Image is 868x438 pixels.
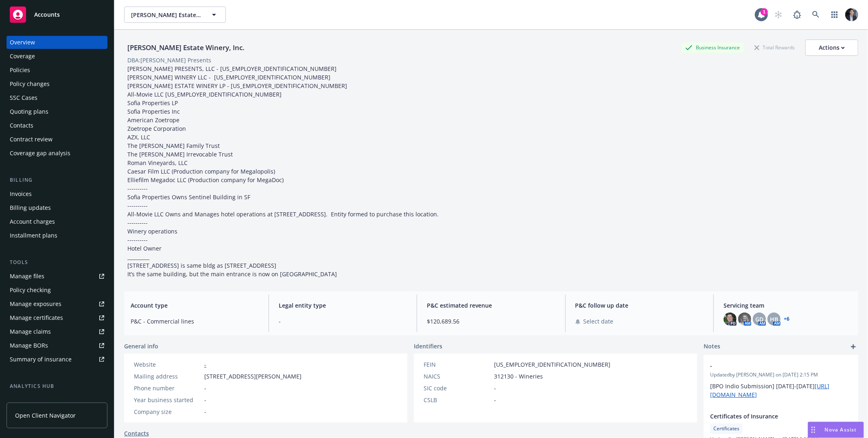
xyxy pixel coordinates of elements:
div: NAICS [424,372,491,381]
span: - [204,384,206,392]
div: Website [134,360,201,369]
div: Summary of insurance [10,353,72,366]
div: Policy checking [10,284,51,297]
a: Search [808,7,824,23]
a: Account charges [7,215,107,228]
div: SSC Cases [10,91,37,104]
a: Coverage gap analysis [7,147,107,160]
a: SSC Cases [7,91,107,104]
span: - [710,361,831,370]
span: GD [755,315,763,324]
span: Identifiers [414,342,442,350]
span: 312130 - Wineries [494,372,543,381]
div: Account charges [10,215,55,228]
span: Updated by [PERSON_NAME] on [DATE] 2:15 PM [710,371,852,379]
span: Certificates of Insurance [710,412,831,420]
div: Quoting plans [10,105,48,118]
div: Contacts [10,119,33,132]
div: Installment plans [10,229,57,242]
a: Billing updates [7,201,107,214]
a: Policy changes [7,77,107,90]
div: 1 [761,8,768,15]
div: Company size [134,407,201,416]
img: photo [845,8,858,21]
div: Manage exposures [10,297,61,310]
a: Manage exposures [7,297,107,310]
a: Manage certificates [7,311,107,324]
div: Coverage [10,50,35,63]
span: HB [770,315,778,324]
a: Accounts [7,3,107,26]
span: - [494,384,496,392]
span: P&C estimated revenue [427,301,555,310]
a: Policies [7,64,107,77]
span: Legal entity type [279,301,407,310]
a: Contract review [7,133,107,146]
a: - [204,361,206,368]
span: Account type [131,301,259,310]
div: Overview [10,36,35,49]
a: Contacts [7,119,107,132]
span: P&C follow up date [575,301,704,310]
button: Actions [805,40,858,56]
a: Switch app [826,7,843,23]
div: Policy changes [10,77,50,90]
a: add [848,342,858,352]
div: Phone number [134,384,201,392]
span: Notes [704,342,720,352]
a: Quoting plans [7,105,107,118]
div: -Updatedby [PERSON_NAME] on [DATE] 2:15 PM[BPO Indio Submission] [DATE]-[DATE][URL][DOMAIN_NAME] [704,355,858,405]
a: Start snowing [770,7,787,23]
span: - [494,396,496,404]
span: [STREET_ADDRESS][PERSON_NAME] [204,372,302,381]
span: - [204,396,206,404]
div: Drag to move [808,422,818,438]
div: Manage BORs [10,339,48,352]
a: Overview [7,36,107,49]
a: Contacts [124,429,149,438]
span: Accounts [34,11,60,18]
a: Manage BORs [7,339,107,352]
div: Tools [7,258,107,266]
a: Coverage [7,50,107,63]
a: Installment plans [7,229,107,242]
span: Servicing team [724,301,852,310]
div: CSLB [424,396,491,404]
span: Open Client Navigator [15,411,76,420]
div: Billing updates [10,201,51,214]
span: P&C - Commercial lines [131,317,259,326]
span: - [204,407,206,416]
div: FEIN [424,360,491,369]
div: Mailing address [134,372,201,381]
p: [BPO Indio Submission] [DATE]-[DATE] [710,382,852,399]
div: Invoices [10,187,32,200]
div: Analytics hub [7,382,107,390]
span: [PERSON_NAME] PRESENTS, LLC - [US_EMPLOYER_IDENTIFICATION_NUMBER] [PERSON_NAME] WINERY LLC - [US_... [127,65,439,278]
div: Coverage gap analysis [10,147,70,160]
span: Select date [584,317,614,326]
a: Manage claims [7,325,107,338]
span: Certificates [713,425,739,432]
div: Billing [7,176,107,184]
a: Loss summary generator [7,394,107,407]
img: photo [724,313,737,326]
span: $120,689.56 [427,317,555,326]
div: Manage certificates [10,311,63,324]
div: [PERSON_NAME] Estate Winery, Inc. [124,42,248,53]
a: Report a Bug [789,7,805,23]
a: +6 [784,317,789,321]
div: SIC code [424,384,491,392]
div: Business Insurance [681,42,744,53]
span: General info [124,342,158,350]
div: Policies [10,64,30,77]
button: [PERSON_NAME] Estate Winery, Inc. [124,7,226,23]
a: Policy checking [7,284,107,297]
span: Nova Assist [825,426,857,433]
span: - [279,317,407,326]
button: Nova Assist [808,422,864,438]
div: Actions [819,40,845,55]
span: [US_EMPLOYER_IDENTIFICATION_NUMBER] [494,360,610,369]
span: [PERSON_NAME] Estate Winery, Inc. [131,11,201,19]
div: Loss summary generator [10,394,77,407]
